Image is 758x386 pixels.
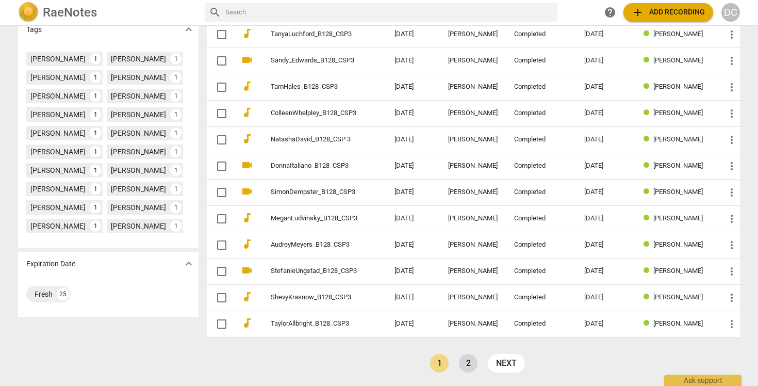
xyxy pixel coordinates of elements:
a: MeganLudvinsky_B128_CSP3 [271,215,357,222]
button: Upload [623,3,713,22]
div: 1 [170,146,182,157]
div: [PERSON_NAME] [30,109,86,120]
div: 1 [90,183,101,195]
div: Fresh [35,289,53,299]
td: [DATE] [386,21,440,47]
span: audiotrack [241,27,253,40]
div: [PERSON_NAME] [448,294,498,301]
div: [PERSON_NAME] [111,221,166,231]
div: 1 [90,53,101,65]
span: [PERSON_NAME] [653,83,703,90]
a: Help [601,3,619,22]
div: Completed [514,57,568,65]
button: Show more [181,256,196,271]
div: [DATE] [584,30,627,38]
div: Completed [514,294,568,301]
div: Ask support [664,375,741,386]
div: [PERSON_NAME] [448,241,498,249]
div: 1 [170,127,182,139]
span: more_vert [726,318,738,330]
span: more_vert [726,186,738,199]
div: 1 [170,72,182,83]
span: [PERSON_NAME] [653,188,703,196]
div: Completed [514,30,568,38]
div: 1 [170,202,182,213]
span: Review status: completed [644,188,653,196]
a: ShevyKrasnow_B128_CSP3 [271,294,357,301]
td: [DATE] [386,100,440,126]
div: [DATE] [584,267,627,275]
span: audiotrack [241,238,253,250]
p: Tags [26,24,42,35]
span: [PERSON_NAME] [653,319,703,327]
span: audiotrack [241,317,253,329]
td: [DATE] [386,74,440,100]
td: [DATE] [386,126,440,153]
span: [PERSON_NAME] [653,267,703,275]
p: Expiration Date [26,259,75,269]
div: [DATE] [584,136,627,143]
div: Completed [514,241,568,249]
div: Completed [514,136,568,143]
span: [PERSON_NAME] [653,135,703,143]
span: Review status: completed [644,30,653,38]
span: add [632,6,644,19]
div: 1 [90,165,101,176]
a: NatashaDavid_B128_CSP 3 [271,136,357,143]
div: [PERSON_NAME] [111,72,166,83]
a: TanyaLuchford_B128_CSP3 [271,30,357,38]
span: videocam [241,54,253,66]
td: [DATE] [386,153,440,179]
a: StefanieUngstad_B128_CSP3 [271,267,357,275]
span: expand_more [183,258,195,270]
div: [PERSON_NAME] [30,221,86,231]
td: [DATE] [386,179,440,205]
button: DC [721,3,740,22]
div: Completed [514,215,568,222]
a: TamHales_B128_CSP3 [271,83,357,91]
div: [PERSON_NAME] [111,165,166,175]
span: Add recording [632,6,705,19]
div: 1 [90,220,101,232]
div: [PERSON_NAME] [30,128,86,138]
div: [PERSON_NAME] [30,54,86,64]
div: Completed [514,188,568,196]
span: [PERSON_NAME] [653,240,703,248]
span: audiotrack [241,133,253,145]
span: more_vert [726,134,738,146]
div: 25 [57,288,69,300]
a: Sandy_Edwards_B128_CSP3 [271,57,357,65]
span: videocam [241,185,253,198]
div: [DATE] [584,83,627,91]
span: Review status: completed [644,162,653,169]
div: [DATE] [584,241,627,249]
div: [DATE] [584,294,627,301]
span: help [604,6,616,19]
span: more_vert [726,107,738,120]
span: more_vert [726,81,738,93]
td: [DATE] [386,205,440,232]
div: [PERSON_NAME] [30,147,86,157]
span: [PERSON_NAME] [653,162,703,169]
div: [PERSON_NAME] [448,162,498,170]
span: Review status: completed [644,214,653,222]
span: search [209,6,221,19]
div: [PERSON_NAME] [111,109,166,120]
div: 1 [170,220,182,232]
a: TaylorAllbright_B128_CSP3 [271,320,357,328]
span: Review status: completed [644,293,653,301]
img: Logo [18,2,39,23]
div: [PERSON_NAME] [111,54,166,64]
div: [PERSON_NAME] [111,91,166,101]
h2: RaeNotes [43,5,97,20]
div: [DATE] [584,109,627,117]
div: 1 [90,109,101,120]
td: [DATE] [386,284,440,311]
div: 1 [90,72,101,83]
a: Page 2 [459,354,477,373]
a: SimonDempster_B128_CSP3 [271,188,357,196]
span: more_vert [726,28,738,41]
div: 1 [170,165,182,176]
span: more_vert [726,292,738,304]
span: videocam [241,159,253,171]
